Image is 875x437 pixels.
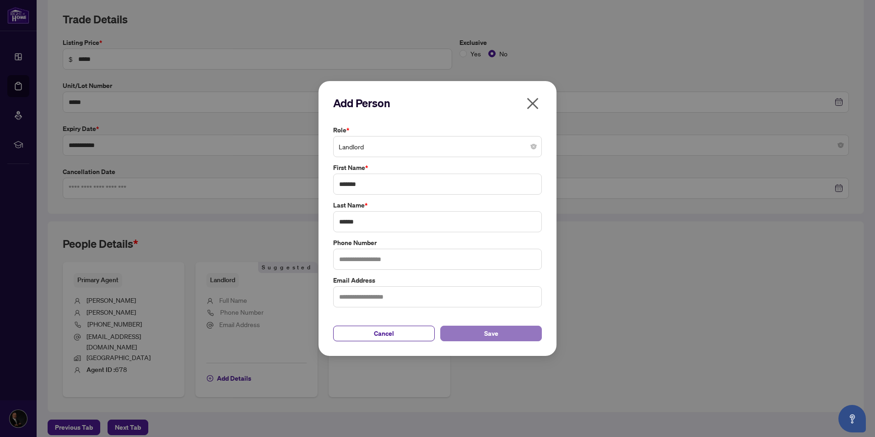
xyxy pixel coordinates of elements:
[333,238,542,248] label: Phone Number
[333,125,542,135] label: Role
[339,138,536,155] span: Landlord
[525,96,540,111] span: close
[333,200,542,210] label: Last Name
[333,163,542,173] label: First Name
[531,144,536,149] span: close-circle
[333,275,542,285] label: Email Address
[484,326,498,341] span: Save
[374,326,394,341] span: Cancel
[333,96,542,110] h2: Add Person
[838,405,866,432] button: Open asap
[333,326,435,341] button: Cancel
[440,326,542,341] button: Save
